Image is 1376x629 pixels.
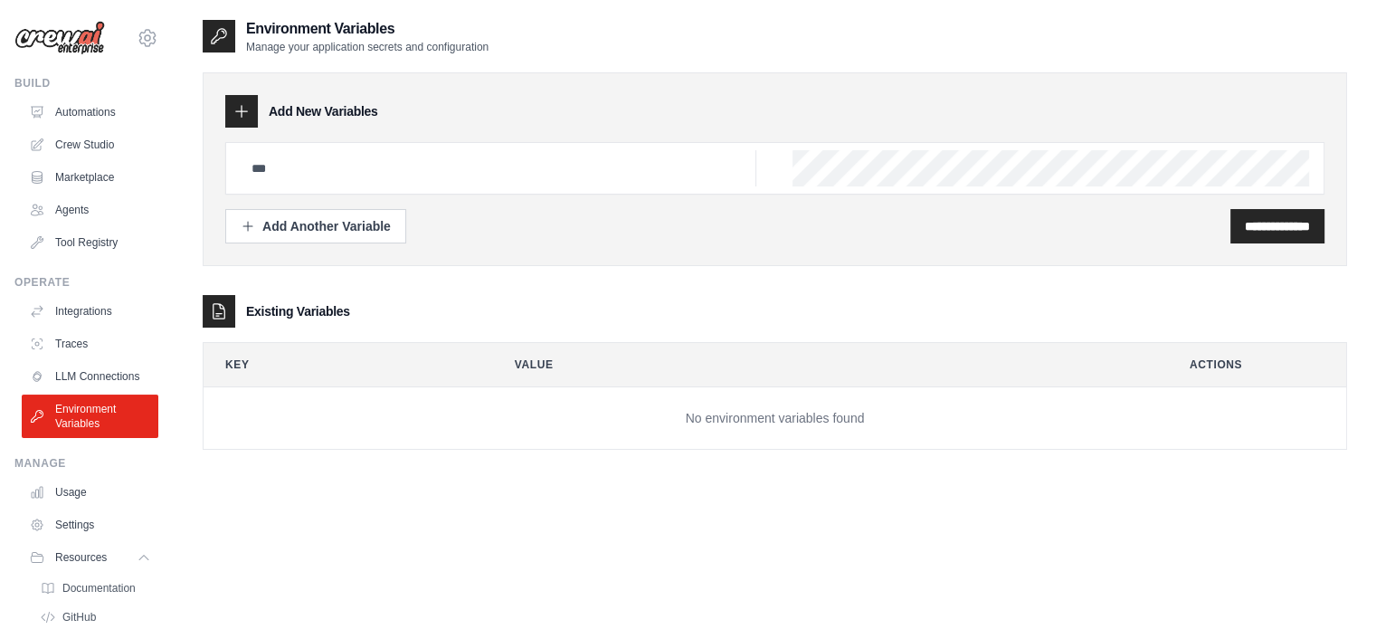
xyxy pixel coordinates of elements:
a: LLM Connections [22,362,158,391]
a: Agents [22,195,158,224]
div: Add Another Variable [241,217,391,235]
h2: Environment Variables [246,18,489,40]
td: No environment variables found [204,387,1346,450]
button: Resources [22,543,158,572]
div: Build [14,76,158,91]
div: Operate [14,275,158,290]
a: Automations [22,98,158,127]
span: GitHub [62,610,96,624]
p: Manage your application secrets and configuration [246,40,489,54]
span: Documentation [62,581,136,596]
button: Add Another Variable [225,209,406,243]
div: Manage [14,456,158,471]
a: Environment Variables [22,395,158,438]
a: Documentation [33,576,158,601]
a: Usage [22,478,158,507]
h3: Existing Variables [246,302,350,320]
th: Value [493,343,1153,386]
th: Key [204,343,479,386]
h3: Add New Variables [269,102,378,120]
a: Tool Registry [22,228,158,257]
span: Resources [55,550,107,565]
th: Actions [1168,343,1346,386]
a: Integrations [22,297,158,326]
a: Traces [22,329,158,358]
a: Crew Studio [22,130,158,159]
img: Logo [14,21,105,55]
a: Marketplace [22,163,158,192]
a: Settings [22,510,158,539]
